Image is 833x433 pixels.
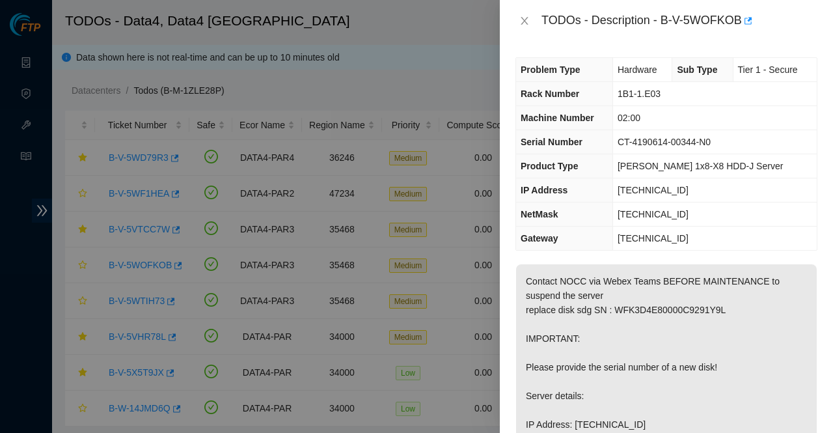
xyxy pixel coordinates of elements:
span: Serial Number [521,137,582,147]
span: Hardware [618,64,657,75]
span: NetMask [521,209,558,219]
span: 1B1-1.E03 [618,89,661,99]
span: Problem Type [521,64,580,75]
span: Product Type [521,161,578,171]
button: Close [515,15,534,27]
span: Sub Type [677,64,717,75]
span: [TECHNICAL_ID] [618,185,689,195]
span: close [519,16,530,26]
span: [TECHNICAL_ID] [618,209,689,219]
span: CT-4190614-00344-N0 [618,137,711,147]
div: TODOs - Description - B-V-5WOFKOB [541,10,817,31]
span: Rack Number [521,89,579,99]
span: Gateway [521,233,558,244]
span: Machine Number [521,113,594,123]
span: Tier 1 - Secure [738,64,798,75]
span: IP Address [521,185,567,195]
span: 02:00 [618,113,640,123]
span: [TECHNICAL_ID] [618,233,689,244]
span: [PERSON_NAME] 1x8-X8 HDD-J Server [618,161,783,171]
